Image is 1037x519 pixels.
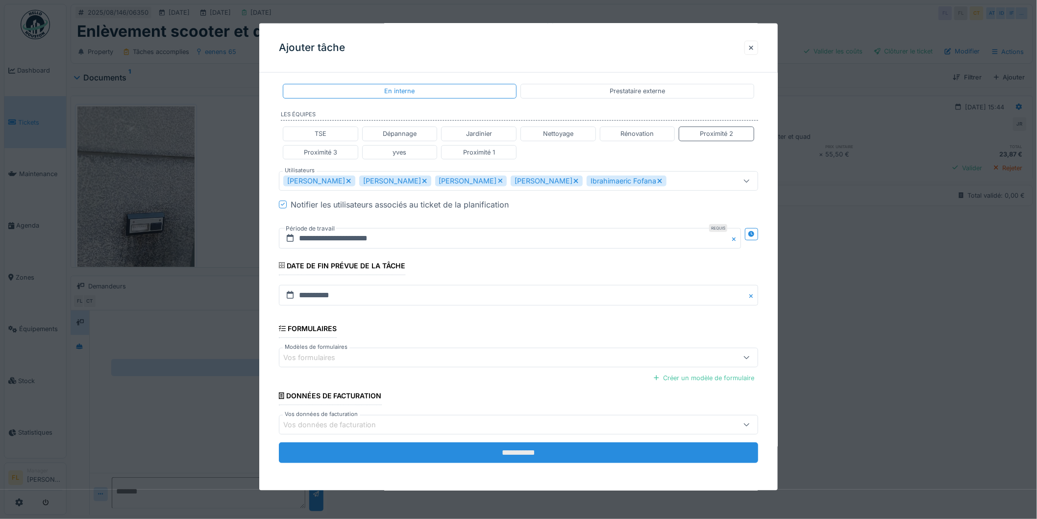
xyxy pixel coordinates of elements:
label: Les équipes [281,110,758,121]
div: Données de facturation [279,389,382,405]
div: Dépannage [383,129,417,138]
div: Rénovation [620,129,654,138]
div: Notifier les utilisateurs associés au ticket de la planification [291,198,509,210]
div: yves [393,147,406,156]
div: En interne [385,86,415,96]
div: Prestataire externe [610,86,665,96]
div: Nettoyage [543,129,573,138]
div: Proximité 2 [700,129,733,138]
label: Vos données de facturation [283,410,360,418]
div: Créer un modèle de formulaire [650,371,758,385]
div: Formulaires [279,321,337,337]
div: Vos formulaires [283,352,349,363]
div: Jardinier [466,129,492,138]
div: Proximité 3 [304,147,337,156]
div: [PERSON_NAME] [511,175,583,186]
div: Date de fin prévue de la tâche [279,258,405,275]
div: Proximité 1 [463,147,495,156]
div: Ibrahimaeric Fofana [587,175,667,186]
div: [PERSON_NAME] [283,175,355,186]
h3: Ajouter tâche [279,42,345,54]
button: Close [747,285,758,305]
div: Requis [709,224,727,232]
div: Vos données de facturation [283,419,390,430]
label: Utilisateurs [283,166,317,174]
label: Période de travail [285,223,336,234]
button: Close [730,228,741,248]
div: TSE [315,129,326,138]
label: Modèles de formulaires [283,343,349,351]
div: [PERSON_NAME] [435,175,507,186]
div: [PERSON_NAME] [359,175,431,186]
